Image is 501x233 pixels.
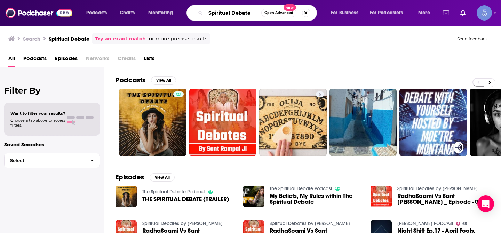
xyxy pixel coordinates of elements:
button: Select [4,153,100,168]
span: Logged in as Spiral5-G1 [477,5,492,21]
div: Search podcasts, credits, & more... [193,5,324,21]
span: For Podcasters [370,8,403,18]
span: More [418,8,430,18]
button: open menu [143,7,182,18]
div: Open Intercom Messenger [477,195,494,212]
button: open menu [326,7,367,18]
span: New [284,4,296,11]
span: For Business [331,8,358,18]
a: Lists [144,53,154,67]
a: 5 [259,89,327,156]
button: open menu [81,7,116,18]
button: Open AdvancedNew [261,9,296,17]
span: Podcasts [86,8,107,18]
input: Search podcasts, credits, & more... [206,7,261,18]
a: PodcastsView All [116,76,176,85]
img: THE SPIRITUAL DEBATE (TRAILER) [116,186,137,207]
a: Podcasts [23,53,47,67]
a: Show notifications dropdown [440,7,452,19]
span: Monitoring [148,8,173,18]
button: View All [150,173,175,182]
button: View All [151,76,176,85]
a: Spiritual Debates by Sant Rampal Ji Maharaj [142,220,223,226]
a: All [8,53,15,67]
h2: Episodes [116,173,144,182]
a: Try an exact match [95,35,146,43]
a: Charts [115,7,139,18]
p: Saved Searches [4,141,100,148]
h3: Spiritual Debate [49,35,89,42]
img: Podchaser - Follow, Share and Rate Podcasts [6,6,72,19]
a: The Spiritual Debate Podcast [270,186,332,192]
span: for more precise results [147,35,207,43]
a: 5 [316,91,324,97]
span: 65 [462,222,467,225]
span: RadhaSoami Vs Sant [PERSON_NAME] _ Episode - 02 _ Spiritual Debate _ Sant [PERSON_NAME] Maharaj [397,193,490,205]
a: Show notifications dropdown [458,7,468,19]
a: Episodes [55,53,78,67]
h2: Filter By [4,86,100,96]
a: The Spiritual Debate Podcast [142,189,205,195]
button: Show profile menu [477,5,492,21]
button: Send feedback [455,36,490,42]
a: Spiritual Debates by Sant Rampal Ji Maharaj [397,186,478,192]
span: Networks [86,53,109,67]
h2: Podcasts [116,76,145,85]
a: Spiritual Debates by Sant Rampal Ji Maharaj [270,220,350,226]
span: Charts [120,8,135,18]
span: 5 [319,91,321,98]
button: open menu [413,7,439,18]
a: 65 [456,222,467,226]
a: EpisodesView All [116,173,175,182]
a: HOLOSKY PODCAST [397,220,453,226]
a: RadhaSoami Vs Sant Rampal Ji _ Episode - 02 _ Spiritual Debate _ Sant Rampal Ji Maharaj [397,193,490,205]
a: THE SPIRITUAL DEBATE (TRAILER) [142,196,229,202]
button: open menu [365,7,413,18]
span: Credits [118,53,136,67]
img: RadhaSoami Vs Sant Rampal Ji _ Episode - 02 _ Spiritual Debate _ Sant Rampal Ji Maharaj [371,186,392,207]
img: My Beliefs, My Rules within The Spiritual Debate [243,186,264,207]
a: My Beliefs, My Rules within The Spiritual Debate [270,193,362,205]
img: User Profile [477,5,492,21]
span: Choose a tab above to access filters. [10,118,65,128]
h3: Search [23,35,40,42]
span: Select [5,158,85,163]
span: Open Advanced [264,11,293,15]
span: Want to filter your results? [10,111,65,116]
